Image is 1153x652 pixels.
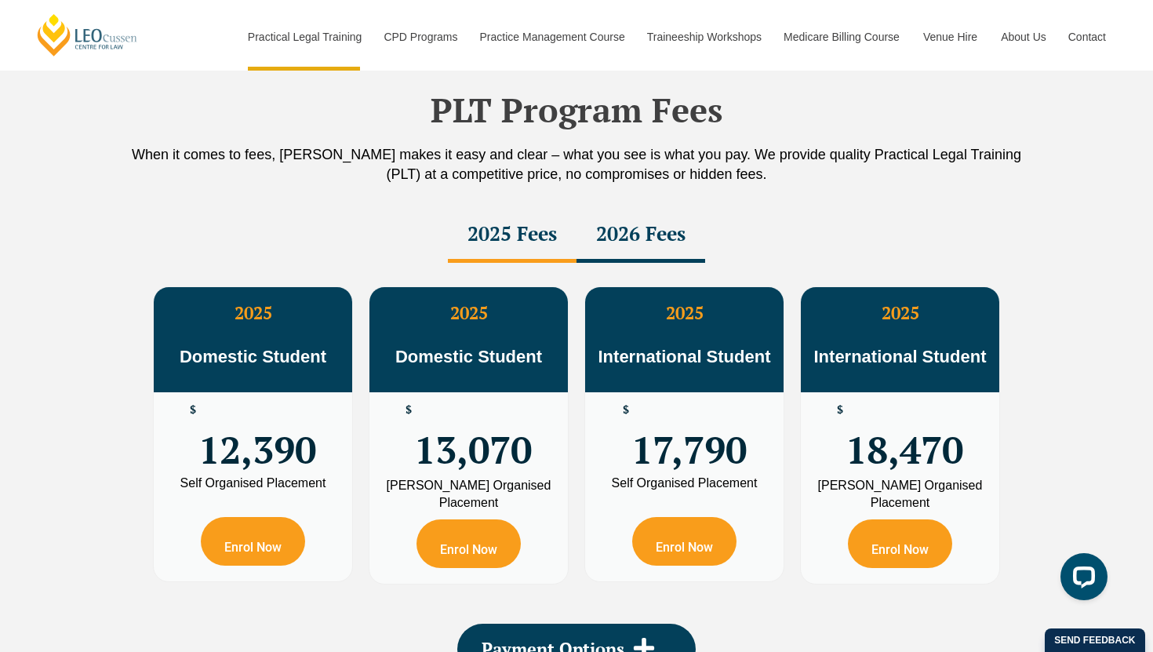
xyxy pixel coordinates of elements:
a: Enrol Now [848,519,952,568]
div: 2026 Fees [576,208,705,263]
a: Medicare Billing Course [772,3,911,71]
h3: 2025 [585,303,784,323]
span: 13,070 [414,404,532,465]
span: International Student [814,347,987,366]
div: Self Organised Placement [165,477,340,490]
h3: 2025 [801,303,999,323]
span: $ [406,404,412,416]
span: $ [190,404,196,416]
span: 18,470 [846,404,963,465]
p: When it comes to fees, [PERSON_NAME] makes it easy and clear – what you see is what you pay. We p... [129,145,1024,184]
a: Contact [1057,3,1118,71]
span: 17,790 [631,404,747,465]
a: Enrol Now [416,519,521,568]
a: Enrol Now [201,517,305,566]
span: Domestic Student [395,347,542,366]
iframe: LiveChat chat widget [1048,547,1114,613]
h3: 2025 [369,303,568,323]
a: Enrol Now [632,517,737,566]
span: $ [623,404,629,416]
a: CPD Programs [372,3,467,71]
span: International Student [598,347,771,366]
h3: 2025 [154,303,352,323]
div: Self Organised Placement [597,477,772,490]
div: 2025 Fees [448,208,576,263]
div: [PERSON_NAME] Organised Placement [381,477,556,512]
div: [PERSON_NAME] Organised Placement [813,477,988,512]
a: About Us [989,3,1057,71]
a: Traineeship Workshops [635,3,772,71]
h2: PLT Program Fees [129,90,1024,129]
span: 12,390 [198,404,316,465]
span: $ [837,404,843,416]
a: Practical Legal Training [236,3,373,71]
a: [PERSON_NAME] Centre for Law [35,13,140,57]
a: Venue Hire [911,3,989,71]
a: Practice Management Course [468,3,635,71]
span: Domestic Student [180,347,326,366]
